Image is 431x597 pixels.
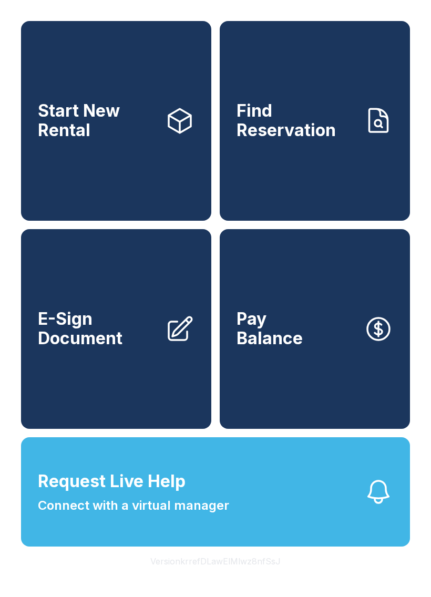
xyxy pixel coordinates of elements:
button: Request Live HelpConnect with a virtual manager [21,437,410,547]
span: Request Live Help [38,469,186,494]
a: Find Reservation [220,21,410,221]
span: E-Sign Document [38,310,157,348]
button: VersionkrrefDLawElMlwz8nfSsJ [142,547,289,576]
button: PayBalance [220,229,410,429]
span: Find Reservation [237,101,355,140]
span: Start New Rental [38,101,157,140]
a: E-Sign Document [21,229,211,429]
span: Connect with a virtual manager [38,496,229,515]
span: Pay Balance [237,310,303,348]
a: Start New Rental [21,21,211,221]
